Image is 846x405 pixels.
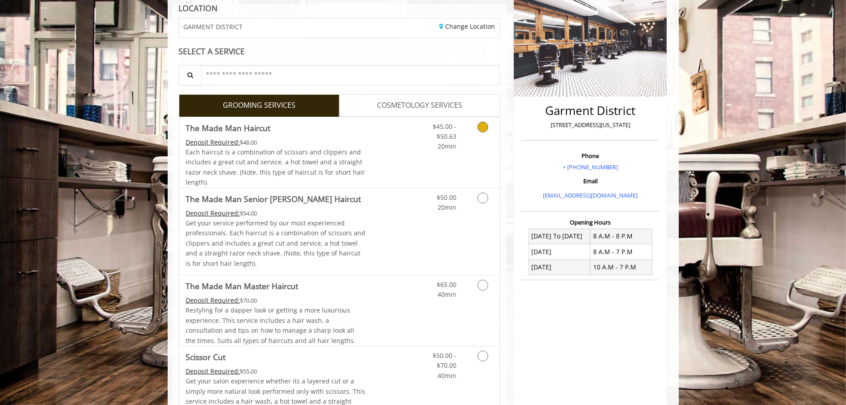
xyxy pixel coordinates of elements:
[529,244,590,260] td: [DATE]
[563,163,618,171] a: + [PHONE_NUMBER]
[524,104,657,117] h2: Garment District
[433,351,456,370] span: $50.00 - $70.00
[186,295,366,305] div: $70.00
[186,351,226,363] b: Scissor Cut
[186,138,240,146] span: This service needs some Advance to be paid before we block your appointment
[529,260,590,275] td: [DATE]
[179,3,218,13] b: LOCATION
[179,47,500,56] div: SELECT A SERVICE
[521,219,659,225] h3: Opening Hours
[186,306,356,344] span: Restyling for a dapper look or getting a more luxurious experience. This service includes a hair ...
[184,23,243,30] span: GARMENT DISTRICT
[438,142,456,150] span: 20min
[590,229,652,244] td: 8 A.M - 8 P.M
[186,296,240,304] span: This service needs some Advance to be paid before we block your appointment
[186,122,271,134] b: The Made Man Haircut
[186,366,366,376] div: $55.00
[438,290,456,299] span: 40min
[439,22,495,31] a: Change Location
[590,244,652,260] td: 8 A.M - 7 P.M
[437,193,456,202] span: $50.00
[186,208,366,218] div: $54.00
[437,280,456,289] span: $65.00
[178,65,202,85] button: Service Search
[186,367,240,375] span: This service needs some Advance to be paid before we block your appointment
[524,178,657,184] h3: Email
[186,193,361,205] b: The Made Man Senior [PERSON_NAME] Haircut
[377,100,462,111] span: COSMETOLOGY SERVICES
[543,191,638,199] a: [EMAIL_ADDRESS][DOMAIN_NAME]
[186,280,299,292] b: The Made Man Master Haircut
[186,218,366,269] p: Get your service performed by our most experienced professionals. Each haircut is a combination o...
[524,153,657,159] h3: Phone
[223,100,295,111] span: GROOMING SERVICES
[529,229,590,244] td: [DATE] To [DATE]
[186,209,240,217] span: This service needs some Advance to be paid before we block your appointment
[438,371,456,380] span: 40min
[524,120,657,130] p: [STREET_ADDRESS][US_STATE]
[438,203,456,211] span: 20min
[186,137,366,147] div: $48.00
[590,260,652,275] td: 10 A.M - 7 P.M
[433,122,456,141] span: $45.00 - $50.63
[186,148,365,186] span: Each haircut is a combination of scissors and clippers and includes a great cut and service, a ho...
